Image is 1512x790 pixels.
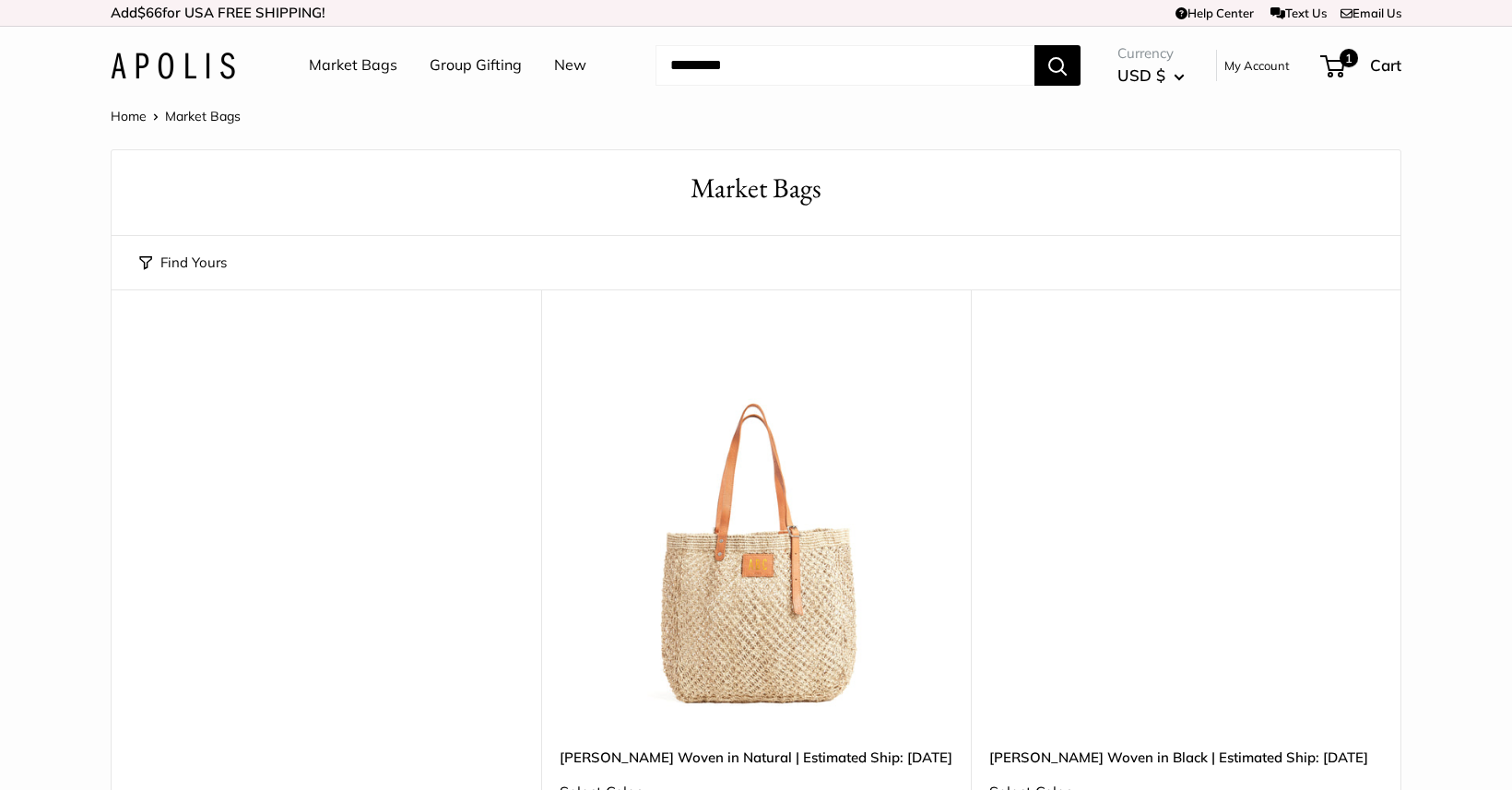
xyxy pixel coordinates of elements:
[1117,41,1185,66] span: Currency
[139,169,1373,208] h1: Market Bags
[137,4,162,21] span: $66
[111,104,241,128] nav: Breadcrumb
[989,336,1382,728] a: Mercado Woven in Black | Estimated Ship: Oct. 19thMercado Woven in Black | Estimated Ship: Oct. 19th
[1341,6,1401,20] a: Email Us
[1370,55,1401,75] span: Cart
[560,336,952,728] a: Mercado Woven in Natural | Estimated Ship: Oct. 12thMercado Woven in Natural | Estimated Ship: Oc...
[1117,65,1165,85] span: USD $
[554,52,586,79] a: New
[656,45,1034,86] input: Search...
[1117,61,1185,90] button: USD $
[309,52,397,79] a: Market Bags
[560,336,952,728] img: Mercado Woven in Natural | Estimated Ship: Oct. 12th
[1034,45,1081,86] button: Search
[139,250,227,276] button: Find Yours
[1175,6,1254,20] a: Help Center
[1322,51,1401,80] a: 1 Cart
[1340,49,1358,67] span: 1
[989,747,1382,768] a: [PERSON_NAME] Woven in Black | Estimated Ship: [DATE]
[1270,6,1327,20] a: Text Us
[1224,54,1290,77] a: My Account
[430,52,522,79] a: Group Gifting
[111,108,147,124] a: Home
[111,53,235,79] img: Apolis
[560,747,952,768] a: [PERSON_NAME] Woven in Natural | Estimated Ship: [DATE]
[165,108,241,124] span: Market Bags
